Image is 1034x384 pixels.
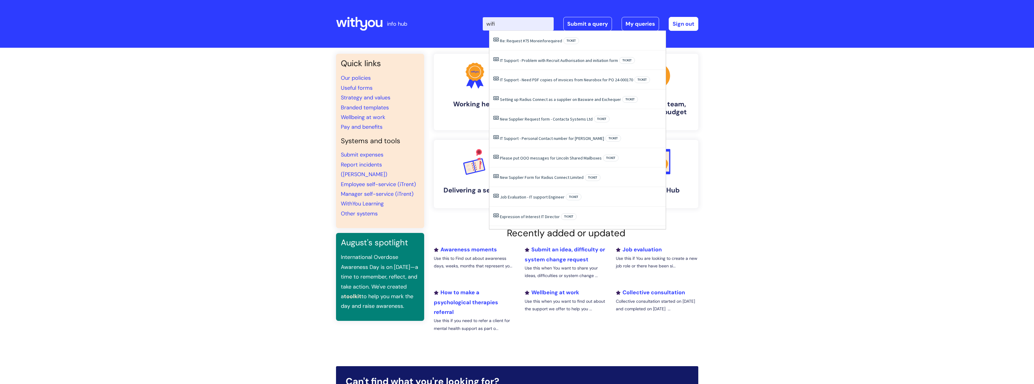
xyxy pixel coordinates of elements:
[341,161,387,178] a: Report incidents ([PERSON_NAME])
[563,17,612,31] a: Submit a query
[500,58,618,63] a: IT Support - Problem with Recruit Authorisation and initiation form
[387,19,407,29] p: info hub
[500,77,633,82] a: IT Support - Need PDF copies of invoices from Neurobox for PO 24-000170
[344,293,361,300] a: toolkit
[341,74,371,82] a: Our policies
[605,135,621,142] span: Ticket
[500,175,584,180] a: New Supplier Form for Radius Connect Limited
[483,17,698,31] div: | -
[341,252,419,311] p: International Overdose Awareness Day is on [DATE]—a time to remember, reflect, and take action. W...
[500,97,621,102] a: Setting up Radius Connect as a supplier on Basware and Exchequer
[434,246,497,253] a: Awareness moments
[622,17,659,31] a: My queries
[341,190,414,198] a: Manager self-service (iTrent)
[341,151,383,158] a: Submit expenses
[341,137,419,145] h4: Systems and tools
[594,116,610,122] span: Ticket
[341,59,419,68] h3: Quick links
[439,186,511,194] h4: Delivering a service
[634,76,650,83] span: Ticket
[341,104,389,111] a: Branded templates
[341,94,390,101] a: Strategy and values
[525,246,605,263] a: Submit an idea, difficulty or system change request
[500,194,565,200] a: Job Evaluation - IT support Engineer
[616,255,698,270] p: Use this if You are looking to create a new job role or there have been si...
[341,123,383,131] a: Pay and benefits
[616,289,685,296] a: Collective consultation
[619,57,635,64] span: Ticket
[525,289,579,296] a: Wellbeing at work
[434,227,698,239] h2: Recently added or updated
[525,264,607,279] p: Use this when You want to share your ideas, difficulties or system change ...
[525,298,607,313] p: Use this when you want to find out about the support we offer to help you ...
[439,100,511,108] h4: Working here
[561,213,577,220] span: Ticket
[483,17,554,31] input: Search
[539,38,546,44] span: info
[563,37,579,44] span: Ticket
[622,96,638,103] span: Ticket
[616,246,662,253] a: Job evaluation
[500,214,560,219] a: Expression of Interest IT Director
[341,200,384,207] a: WithYou Learning
[341,210,378,217] a: Other systems
[434,255,516,270] p: Use this to Find out about awareness days, weeks, months that represent yo...
[341,181,416,188] a: Employee self-service (iTrent)
[566,194,581,200] span: Ticket
[500,155,602,161] a: Please put OOO messages for Lincoln Shared Mailboxes
[434,140,516,208] a: Delivering a service
[434,289,498,316] a: How to make a psychological therapies referral
[585,174,600,181] span: Ticket
[500,116,593,122] a: New Supplier Request form - Contacta Systems Ltd
[669,17,698,31] a: Sign out
[341,84,373,92] a: Useful forms
[500,38,562,44] a: Re: Request #75 Moreinforequired
[434,54,516,130] a: Working here
[500,136,604,141] a: IT Support - Personal Contact number for [PERSON_NAME]
[434,317,516,332] p: Use this if you need to refer a client for mental health support as part o...
[603,155,619,161] span: Ticket
[341,114,385,121] a: Wellbeing at work
[341,238,419,247] h3: August's spotlight
[616,298,698,313] p: Collective consultation started on [DATE] and completed on [DATE] ...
